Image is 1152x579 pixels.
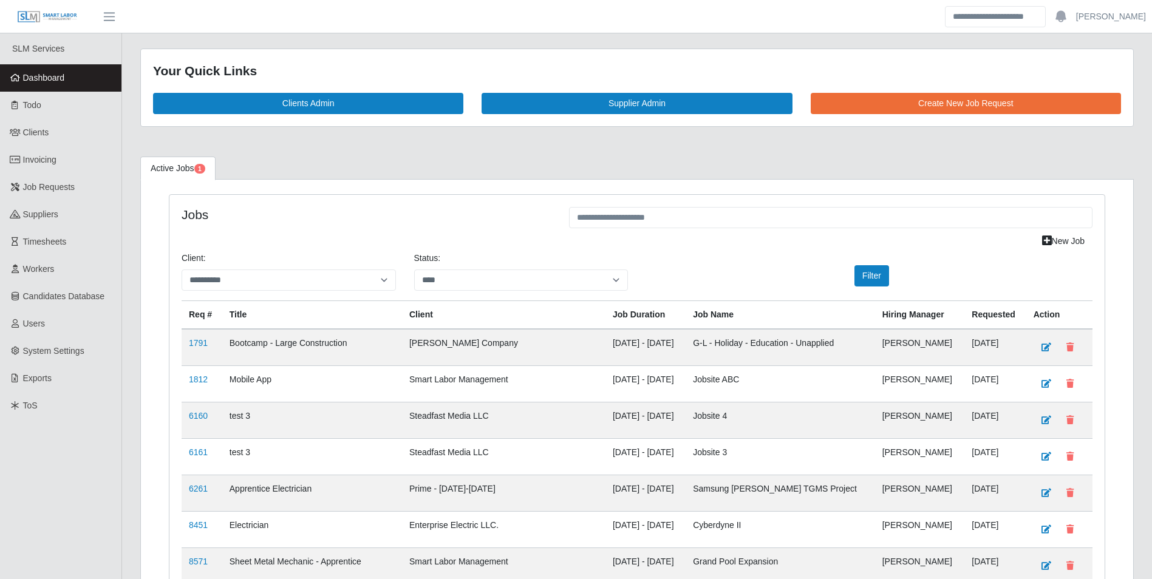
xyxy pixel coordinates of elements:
[23,100,41,110] span: Todo
[12,44,64,53] span: SLM Services
[222,365,402,402] td: Mobile App
[402,511,605,547] td: Enterprise Electric LLC.
[182,207,551,222] h4: Jobs
[686,300,875,329] th: Job Name
[605,475,686,511] td: [DATE] - [DATE]
[189,411,208,421] a: 6160
[402,402,605,438] td: Steadfast Media LLC
[875,300,965,329] th: Hiring Manager
[153,93,463,114] a: Clients Admin
[402,438,605,475] td: Steadfast Media LLC
[194,164,205,174] span: Pending Jobs
[945,6,1046,27] input: Search
[1026,300,1092,329] th: Action
[686,402,875,438] td: Jobsite 4
[23,155,56,164] span: Invoicing
[182,300,222,329] th: Req #
[686,475,875,511] td: Samsung [PERSON_NAME] TGMS Project
[402,475,605,511] td: Prime - [DATE]-[DATE]
[23,264,55,274] span: Workers
[189,557,208,566] a: 8571
[875,329,965,366] td: [PERSON_NAME]
[605,365,686,402] td: [DATE] - [DATE]
[875,438,965,475] td: [PERSON_NAME]
[964,402,1026,438] td: [DATE]
[854,265,889,286] button: Filter
[23,373,52,383] span: Exports
[686,438,875,475] td: Jobsite 3
[189,520,208,530] a: 8451
[222,511,402,547] td: Electrician
[222,329,402,366] td: Bootcamp - Large Construction
[23,346,84,356] span: System Settings
[686,365,875,402] td: Jobsite ABC
[605,511,686,547] td: [DATE] - [DATE]
[964,329,1026,366] td: [DATE]
[23,319,46,328] span: Users
[402,329,605,366] td: [PERSON_NAME] Company
[23,291,105,301] span: Candidates Database
[402,365,605,402] td: Smart Labor Management
[23,182,75,192] span: Job Requests
[964,511,1026,547] td: [DATE]
[140,157,216,180] a: Active Jobs
[964,365,1026,402] td: [DATE]
[189,447,208,457] a: 6161
[1034,231,1092,252] a: New Job
[686,511,875,547] td: Cyberdyne II
[153,61,1121,81] div: Your Quick Links
[23,127,49,137] span: Clients
[222,300,402,329] th: Title
[23,209,58,219] span: Suppliers
[686,329,875,366] td: G-L - Holiday - Education - Unapplied
[875,365,965,402] td: [PERSON_NAME]
[182,252,206,265] label: Client:
[23,237,67,246] span: Timesheets
[964,475,1026,511] td: [DATE]
[189,338,208,348] a: 1791
[23,73,65,83] span: Dashboard
[964,438,1026,475] td: [DATE]
[482,93,792,114] a: Supplier Admin
[222,402,402,438] td: test 3
[605,402,686,438] td: [DATE] - [DATE]
[875,475,965,511] td: [PERSON_NAME]
[605,329,686,366] td: [DATE] - [DATE]
[605,438,686,475] td: [DATE] - [DATE]
[875,402,965,438] td: [PERSON_NAME]
[964,300,1026,329] th: Requested
[1076,10,1146,23] a: [PERSON_NAME]
[402,300,605,329] th: Client
[875,511,965,547] td: [PERSON_NAME]
[811,93,1121,114] a: Create New Job Request
[414,252,441,265] label: Status:
[17,10,78,24] img: SLM Logo
[189,484,208,493] a: 6261
[222,438,402,475] td: test 3
[23,401,38,410] span: ToS
[222,475,402,511] td: Apprentice Electrician
[605,300,686,329] th: Job Duration
[189,374,208,384] a: 1812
